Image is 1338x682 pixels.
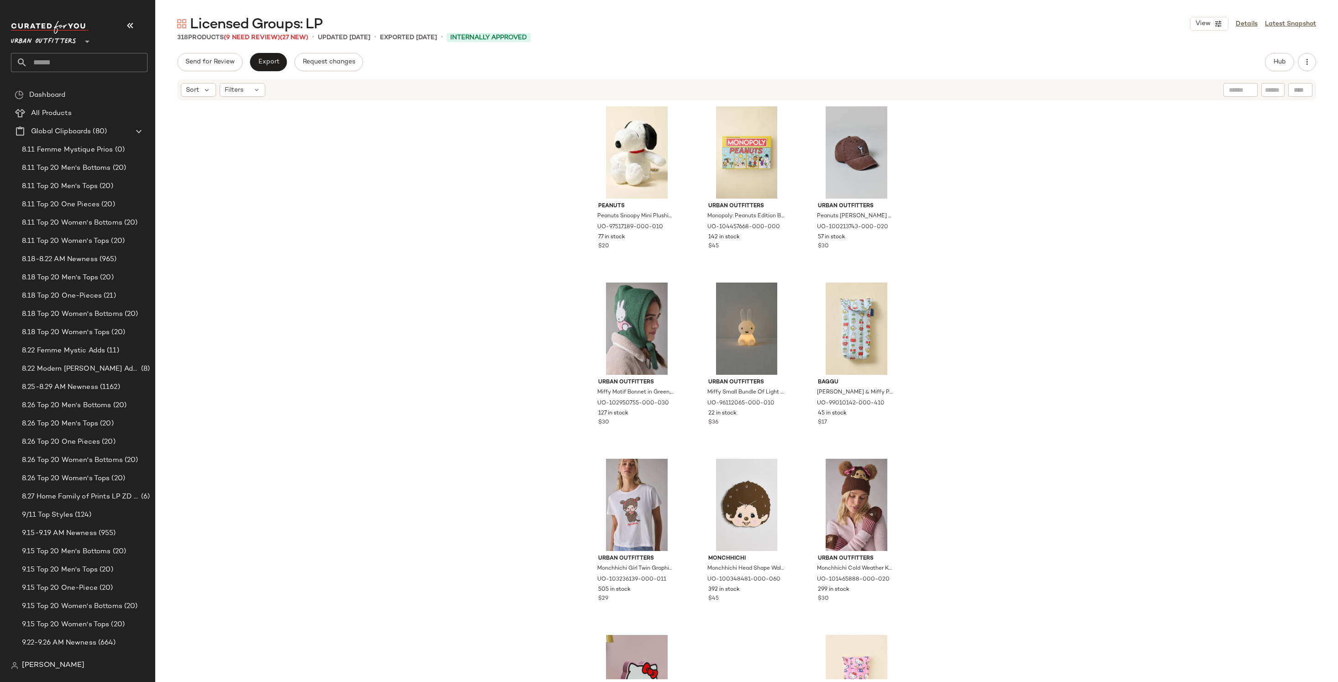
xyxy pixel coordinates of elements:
[1195,20,1211,27] span: View
[98,181,113,192] span: (20)
[11,21,89,34] img: cfy_white_logo.C9jOOHJF.svg
[98,273,114,283] span: (20)
[22,660,84,671] span: [PERSON_NAME]
[701,106,793,199] img: 104457668_000_b
[598,586,631,594] span: 505 in stock
[22,546,111,557] span: 9.15 Top 20 Men's Bottoms
[312,32,314,43] span: •
[707,576,780,584] span: UO-100348481-000-060
[591,459,683,551] img: 103236139_011_b
[258,58,279,66] span: Export
[818,202,895,210] span: Urban Outfitters
[22,583,98,593] span: 9.15 Top 20 One-Piece
[818,242,829,251] span: $30
[597,212,674,220] span: Peanuts Snoopy Mini Plushie in White at Urban Outfitters
[707,565,785,573] span: Monchhichi Head Shape Wall Clock at Urban Outfitters
[818,586,849,594] span: 299 in stock
[701,459,793,551] img: 100348481_060_b
[113,145,125,155] span: (0)
[22,273,98,283] span: 8.18 Top 20 Men's Tops
[811,283,902,375] img: 99010142_410_b
[109,236,125,247] span: (20)
[598,419,609,427] span: $30
[707,223,780,231] span: UO-104457668-000-000
[91,126,107,137] span: (80)
[708,242,719,251] span: $45
[598,202,675,210] span: Peanuts
[591,283,683,375] img: 102950755_030_b
[22,364,139,374] span: 8.22 Modern [PERSON_NAME] Adds
[1236,19,1258,29] a: Details
[22,236,109,247] span: 8.11 Top 20 Women's Tops
[708,419,718,427] span: $36
[186,85,199,95] span: Sort
[102,291,116,301] span: (21)
[817,576,890,584] span: UO-101465888-000-020
[380,33,437,42] p: Exported [DATE]
[707,212,785,220] span: Monopoly: Peanuts Edition Board Game in Assorted at Urban Outfitters
[1265,53,1294,71] button: Hub
[1273,58,1286,66] span: Hub
[123,309,138,320] span: (20)
[29,90,65,100] span: Dashboard
[11,662,18,669] img: svg%3e
[708,555,785,563] span: Monchhichi
[598,242,609,251] span: $20
[597,576,666,584] span: UO-103236139-000-011
[22,400,111,411] span: 8.26 Top 20 Men's Bottoms
[818,409,847,418] span: 45 in stock
[707,399,774,408] span: UO-96112065-000-010
[224,34,280,41] span: (9 Need Review)
[817,399,885,408] span: UO-99010142-000-410
[818,233,845,241] span: 57 in stock
[318,33,370,42] p: updated [DATE]
[123,455,138,466] span: (20)
[1190,17,1228,31] button: View
[597,388,674,397] span: Miffy Motif Bonnet in Green, Women's at Urban Outfitters
[22,656,86,666] span: 9.23 Bedding Focus
[177,34,188,41] span: 318
[105,346,119,356] span: (11)
[100,437,116,447] span: (20)
[598,595,608,603] span: $29
[22,181,98,192] span: 8.11 Top 20 Men's Tops
[98,583,113,593] span: (20)
[708,378,785,387] span: Urban Outfitters
[86,656,102,666] span: (10)
[302,58,355,66] span: Request changes
[73,510,91,520] span: (124)
[100,199,115,210] span: (20)
[22,492,139,502] span: 8.27 Home Family of Prints LP ZD Adds
[811,459,902,551] img: 101465888_020_b
[597,565,674,573] span: Monchhichi Girl Twin Graphic Slim Tee in Ivory, Women's at Urban Outfitters
[598,378,675,387] span: Urban Outfitters
[22,638,96,648] span: 9.22-9.26 AM Newness
[98,565,113,575] span: (20)
[22,437,100,447] span: 8.26 Top 20 One Pieces
[22,473,110,484] span: 8.26 Top 20 Women's Tops
[1265,19,1316,29] a: Latest Snapshot
[177,33,308,42] div: Products
[22,309,123,320] span: 8.18 Top 20 Women's Bottoms
[22,218,122,228] span: 8.11 Top 20 Women's Bottoms
[707,388,785,397] span: Miffy Small Bundle Of Light Nightlight in White at Urban Outfitters
[177,53,242,71] button: Send for Review
[450,33,527,42] span: Internally Approved
[22,619,109,630] span: 9.15 Top 20 Women's Tops
[441,32,443,43] span: •
[190,16,322,34] span: Licensed Groups: LP
[22,601,122,612] span: 9.15 Top 20 Women's Bottoms
[708,409,737,418] span: 22 in stock
[817,212,894,220] span: Peanuts [PERSON_NAME] Cool Icon Washed Dad Hat in Brown, Men's at Urban Outfitters
[22,565,98,575] span: 9.15 Top 20 Men's Tops
[177,19,186,28] img: svg%3e
[22,291,102,301] span: 8.18 Top 20 One-Pieces
[98,382,120,393] span: (1162)
[598,233,625,241] span: 77 in stock
[591,106,683,199] img: 97517189_010_b
[109,619,125,630] span: (20)
[22,254,98,265] span: 8.18-8.22 AM Newness
[22,510,73,520] span: 9/11 Top Styles
[122,601,138,612] span: (20)
[139,492,150,502] span: (6)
